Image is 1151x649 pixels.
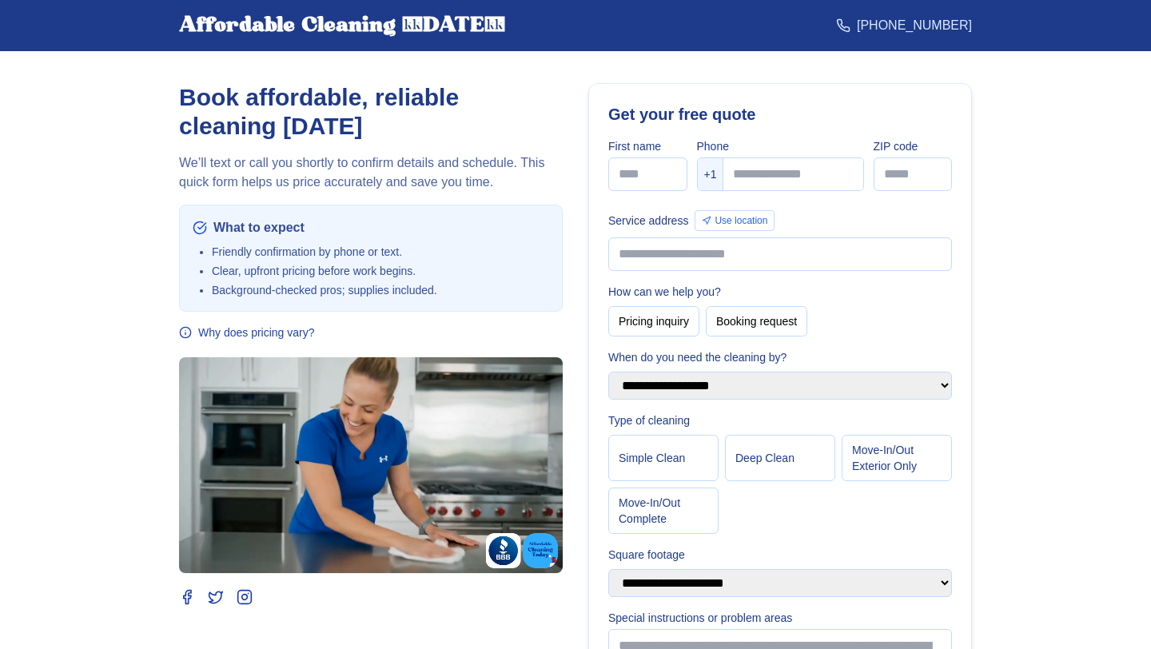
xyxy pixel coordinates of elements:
a: Instagram [237,589,253,605]
li: Background‑checked pros; supplies included. [212,282,549,298]
li: Clear, upfront pricing before work begins. [212,263,549,279]
label: ZIP code [874,138,953,154]
button: Booking request [706,306,807,336]
a: Facebook [179,589,195,605]
label: Square footage [608,547,952,563]
button: Deep Clean [725,435,835,481]
h2: Get your free quote [608,103,952,125]
label: Special instructions or problem areas [608,610,952,626]
p: We’ll text or call you shortly to confirm details and schedule. This quick form helps us price ac... [179,153,563,192]
button: Move‑In/Out Exterior Only [842,435,952,481]
h1: Book affordable, reliable cleaning [DATE] [179,83,563,141]
div: Affordable Cleaning [DATE] [179,13,505,38]
label: Type of cleaning [608,412,952,428]
a: [PHONE_NUMBER] [836,16,972,35]
button: Use location [695,210,775,231]
label: Phone [697,138,864,154]
label: Service address [608,213,688,229]
button: Why does pricing vary? [179,324,315,340]
span: What to expect [213,218,305,237]
button: Pricing inquiry [608,306,699,336]
button: Move‑In/Out Complete [608,488,719,534]
label: How can we help you? [608,284,952,300]
label: First name [608,138,687,154]
a: Twitter [208,589,224,605]
label: When do you need the cleaning by? [608,349,952,365]
div: +1 [698,158,724,190]
button: Simple Clean [608,435,719,481]
li: Friendly confirmation by phone or text. [212,244,549,260]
